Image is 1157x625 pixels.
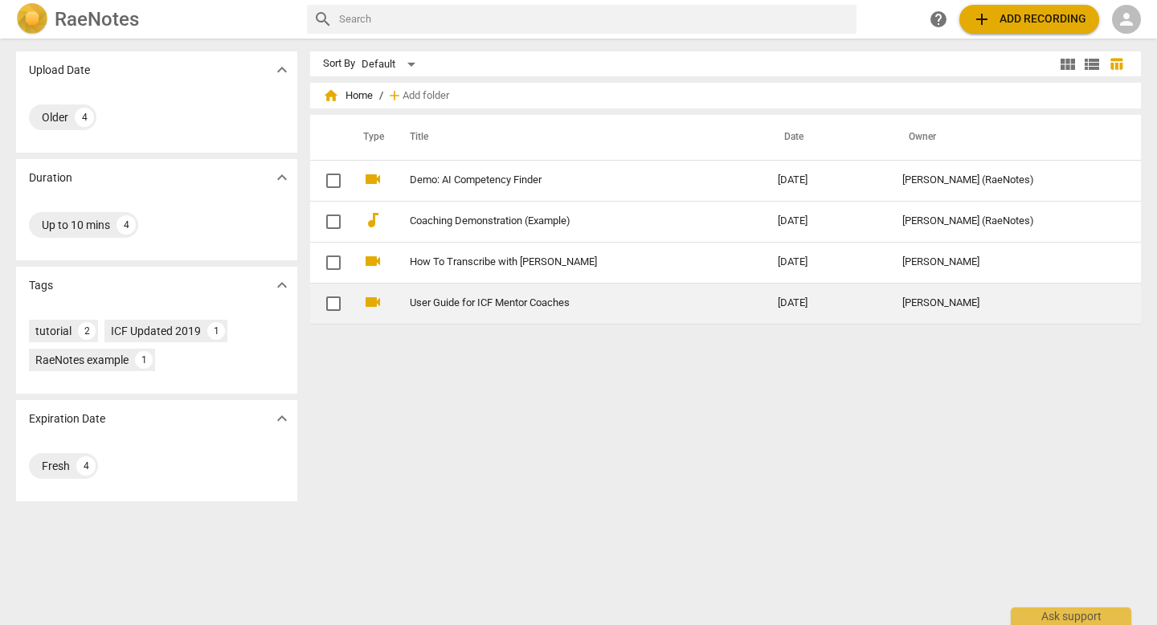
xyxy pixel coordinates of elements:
[902,215,1111,227] div: [PERSON_NAME] (RaeNotes)
[16,3,48,35] img: Logo
[362,51,421,77] div: Default
[29,277,53,294] p: Tags
[35,323,72,339] div: tutorial
[1104,52,1128,76] button: Table view
[270,58,294,82] button: Show more
[1011,607,1131,625] div: Ask support
[272,409,292,428] span: expand_more
[929,10,948,29] span: help
[1082,55,1102,74] span: view_list
[42,217,110,233] div: Up to 10 mins
[765,201,889,242] td: [DATE]
[76,456,96,476] div: 4
[339,6,850,32] input: Search
[135,351,153,369] div: 1
[410,174,720,186] a: Demo: AI Competency Finder
[42,109,68,125] div: Older
[272,276,292,295] span: expand_more
[350,115,390,160] th: Type
[323,88,339,104] span: home
[363,251,382,271] span: videocam
[363,292,382,312] span: videocam
[410,256,720,268] a: How To Transcribe with [PERSON_NAME]
[1117,10,1136,29] span: person
[1109,56,1124,71] span: table_chart
[410,215,720,227] a: Coaching Demonstration (Example)
[1058,55,1077,74] span: view_module
[403,90,449,102] span: Add folder
[1056,52,1080,76] button: Tile view
[363,170,382,189] span: videocam
[111,323,201,339] div: ICF Updated 2019
[29,170,72,186] p: Duration
[323,88,373,104] span: Home
[272,60,292,80] span: expand_more
[390,115,765,160] th: Title
[117,215,136,235] div: 4
[29,62,90,79] p: Upload Date
[959,5,1099,34] button: Upload
[42,458,70,474] div: Fresh
[765,242,889,283] td: [DATE]
[270,165,294,190] button: Show more
[972,10,1086,29] span: Add recording
[889,115,1124,160] th: Owner
[272,168,292,187] span: expand_more
[765,283,889,324] td: [DATE]
[270,406,294,431] button: Show more
[1080,52,1104,76] button: List view
[75,108,94,127] div: 4
[16,3,294,35] a: LogoRaeNotes
[924,5,953,34] a: Help
[270,273,294,297] button: Show more
[972,10,991,29] span: add
[55,8,139,31] h2: RaeNotes
[386,88,403,104] span: add
[35,352,129,368] div: RaeNotes example
[323,58,355,70] div: Sort By
[207,322,225,340] div: 1
[313,10,333,29] span: search
[902,174,1111,186] div: [PERSON_NAME] (RaeNotes)
[78,322,96,340] div: 2
[363,210,382,230] span: audiotrack
[765,160,889,201] td: [DATE]
[410,297,720,309] a: User Guide for ICF Mentor Coaches
[29,411,105,427] p: Expiration Date
[765,115,889,160] th: Date
[379,90,383,102] span: /
[902,256,1111,268] div: [PERSON_NAME]
[902,297,1111,309] div: [PERSON_NAME]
